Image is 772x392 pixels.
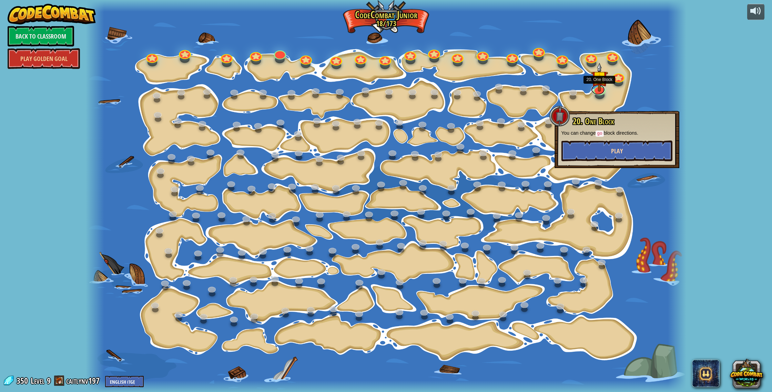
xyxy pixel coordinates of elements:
[66,375,102,386] a: caitlynv197
[561,130,672,137] p: You can change block directions.
[591,63,608,92] img: level-banner-started.png
[31,375,44,386] span: Level
[561,141,672,161] button: Play
[8,48,80,69] a: Play Golden Goal
[47,375,51,386] span: 9
[747,4,764,20] button: Adjust volume
[8,4,96,24] img: CodeCombat - Learn how to code by playing a game
[611,147,623,155] span: Play
[573,115,614,127] span: 20. One Block
[596,131,603,137] code: go
[8,26,74,47] a: Back to Classroom
[17,375,30,386] span: 350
